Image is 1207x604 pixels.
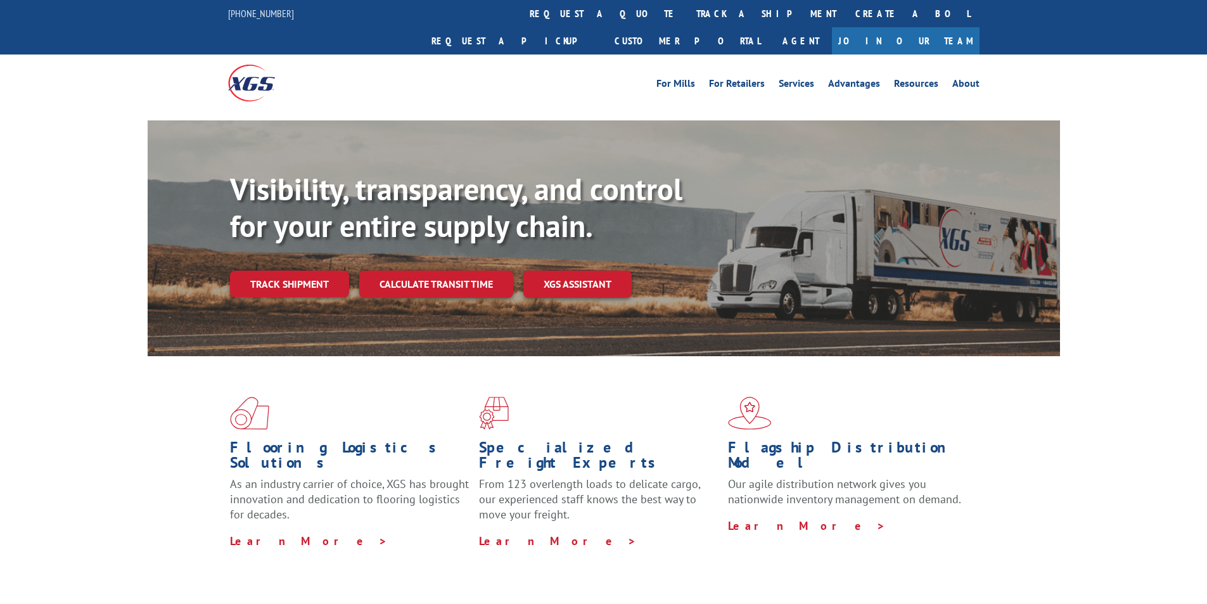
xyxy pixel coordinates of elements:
span: As an industry carrier of choice, XGS has brought innovation and dedication to flooring logistics... [230,477,469,522]
span: Our agile distribution network gives you nationwide inventory management on demand. [728,477,961,506]
img: xgs-icon-flagship-distribution-model-red [728,397,772,430]
a: Resources [894,79,938,93]
a: Learn More > [230,534,388,548]
a: Learn More > [479,534,637,548]
img: xgs-icon-focused-on-flooring-red [479,397,509,430]
a: Customer Portal [605,27,770,55]
p: From 123 overlength loads to delicate cargo, our experienced staff knows the best way to move you... [479,477,718,533]
a: About [952,79,980,93]
a: XGS ASSISTANT [523,271,632,298]
a: Agent [770,27,832,55]
a: Learn More > [728,518,886,533]
a: For Retailers [709,79,765,93]
a: For Mills [656,79,695,93]
h1: Flagship Distribution Model [728,440,968,477]
img: xgs-icon-total-supply-chain-intelligence-red [230,397,269,430]
h1: Specialized Freight Experts [479,440,718,477]
a: Join Our Team [832,27,980,55]
a: Calculate transit time [359,271,513,298]
a: Track shipment [230,271,349,297]
a: Advantages [828,79,880,93]
a: [PHONE_NUMBER] [228,7,294,20]
a: Request a pickup [422,27,605,55]
h1: Flooring Logistics Solutions [230,440,469,477]
b: Visibility, transparency, and control for your entire supply chain. [230,169,682,245]
a: Services [779,79,814,93]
